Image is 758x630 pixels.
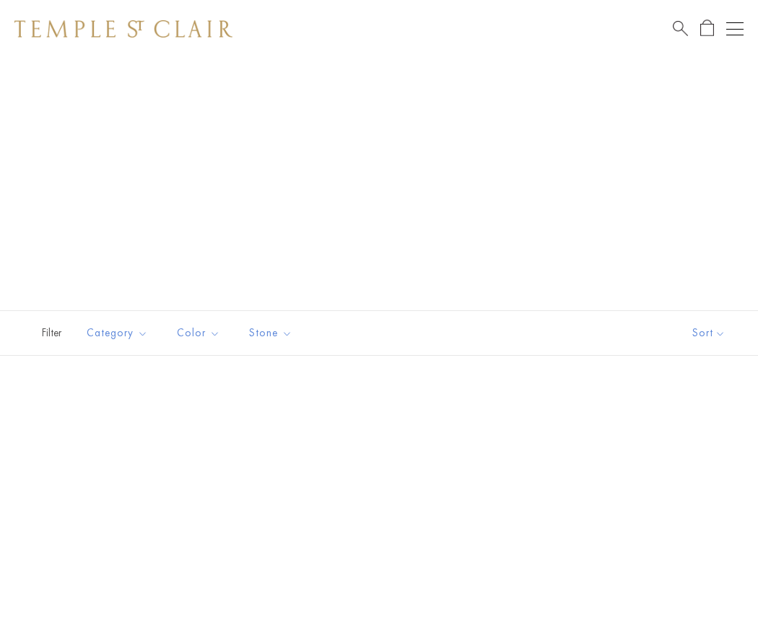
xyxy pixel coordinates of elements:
button: Open navigation [726,20,744,38]
button: Color [166,317,231,349]
a: Open Shopping Bag [700,19,714,38]
span: Stone [242,324,303,342]
span: Color [170,324,231,342]
button: Stone [238,317,303,349]
button: Show sort by [660,311,758,355]
button: Category [76,317,159,349]
a: Search [673,19,688,38]
span: Category [79,324,159,342]
img: Temple St. Clair [14,20,232,38]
